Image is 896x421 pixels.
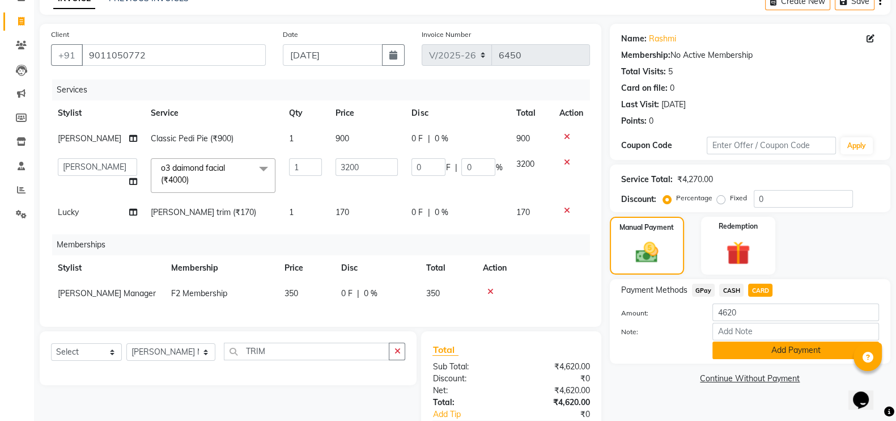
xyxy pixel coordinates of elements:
div: Net: [424,385,511,397]
th: Disc [405,100,509,126]
th: Price [278,255,334,281]
span: 0 % [434,207,448,218]
span: % [495,162,502,174]
span: 350 [284,288,298,298]
div: Coupon Code [621,140,707,151]
th: Disc [334,255,419,281]
img: _cash.svg [629,239,665,266]
img: _gift.svg [719,238,757,268]
span: 3200 [516,159,534,169]
label: Percentage [676,193,712,203]
span: 1 [289,207,294,217]
th: Action [476,255,590,281]
span: Classic Pedi Pie (₹900) [151,133,233,144]
div: Total: [424,397,511,409]
div: ₹4,620.00 [511,385,598,397]
span: | [427,133,430,145]
span: 0 F [411,207,423,218]
th: Membership [164,255,278,281]
span: 0 % [364,288,377,300]
span: [PERSON_NAME] [58,133,121,144]
a: Add Tip [424,409,525,420]
div: ₹4,620.00 [511,397,598,409]
button: Add Payment [712,342,879,359]
span: F [445,162,450,174]
span: CARD [748,284,772,297]
div: Memberships [52,234,598,255]
span: 170 [516,207,529,217]
span: 1 [289,133,294,144]
div: Membership: [621,49,670,61]
th: Price [329,100,405,126]
span: 350 [426,288,440,298]
th: Total [419,255,476,281]
iframe: chat widget [848,376,885,410]
span: GPay [692,284,715,297]
span: | [427,207,430,218]
span: | [357,288,359,300]
div: Card on file: [621,82,668,94]
div: ₹0 [526,409,598,420]
div: Services [52,79,598,100]
span: 0 F [341,288,353,300]
div: Sub Total: [424,361,511,373]
th: Qty [282,100,329,126]
span: 900 [336,133,349,144]
input: Enter Offer / Coupon Code [707,137,836,154]
div: Points: [621,115,647,127]
label: Amount: [613,308,704,318]
div: No Active Membership [621,49,879,61]
div: ₹4,620.00 [511,361,598,373]
div: [DATE] [661,99,686,111]
button: Apply [840,137,873,154]
span: [PERSON_NAME] Manager [58,288,156,298]
span: [PERSON_NAME] trim (₹170) [151,207,256,217]
div: Last Visit: [621,99,659,111]
span: | [455,162,457,174]
th: Stylist [51,100,144,126]
div: ₹0 [511,373,598,385]
span: 900 [516,133,529,144]
div: 5 [668,66,673,78]
div: 0 [649,115,653,127]
label: Note: [613,327,704,337]
span: Payment Methods [621,284,687,296]
span: F2 Membership [171,288,227,298]
div: ₹4,270.00 [677,174,713,186]
a: x [189,175,194,185]
label: Client [51,30,69,40]
span: Lucky [58,207,79,217]
span: o3 daimond facial (₹4000) [161,163,225,185]
label: Fixed [730,193,747,203]
span: CASH [719,284,744,297]
th: Service [144,100,282,126]
input: Search by Name/Mobile/Email/Code [82,44,266,66]
div: Name: [621,33,647,45]
div: Discount: [621,193,656,205]
input: Search [224,343,390,360]
input: Amount [712,304,879,321]
div: 0 [670,82,674,94]
label: Manual Payment [619,222,674,233]
input: Add Note [712,323,879,340]
span: Total [432,344,458,356]
div: Total Visits: [621,66,666,78]
span: 170 [336,207,349,217]
label: Redemption [719,221,758,231]
span: 0 F [411,133,423,145]
a: Continue Without Payment [612,373,888,385]
th: Action [553,100,590,126]
div: Service Total: [621,174,673,186]
span: 0 % [434,133,448,145]
label: Date [283,30,298,40]
button: +91 [51,44,83,66]
th: Total [509,100,552,126]
a: Rashmi [649,33,676,45]
label: Invoice Number [422,30,471,40]
th: Stylist [51,255,164,281]
div: Discount: [424,373,511,385]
